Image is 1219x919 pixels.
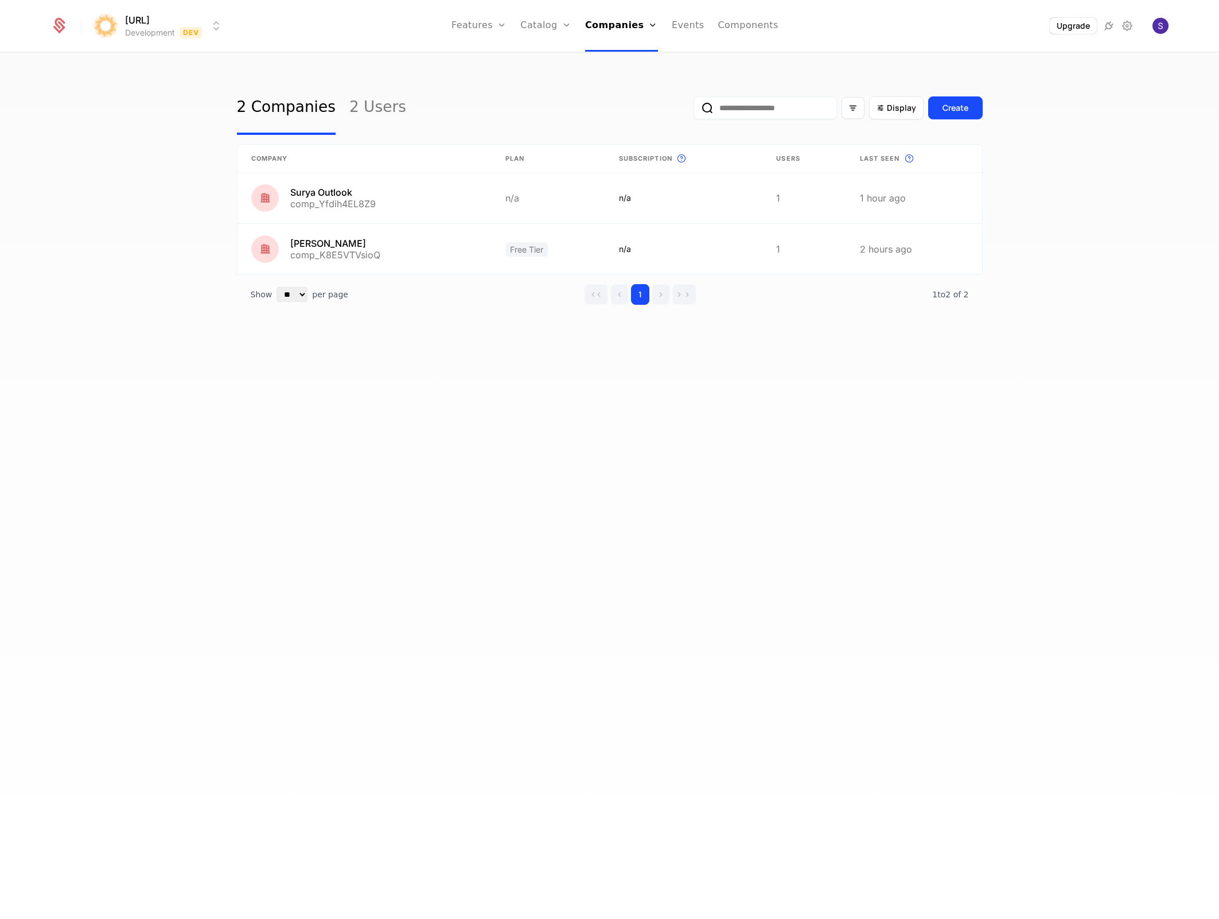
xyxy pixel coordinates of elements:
[584,284,608,305] button: Go to first page
[762,145,846,173] th: Users
[180,27,203,38] span: Dev
[631,284,649,305] button: Go to page 1
[312,289,348,300] span: per page
[932,290,968,299] span: 2
[869,96,924,119] button: Display
[251,289,272,300] span: Show
[860,154,900,164] span: Last seen
[125,27,175,38] div: Development
[943,102,968,114] div: Create
[610,284,629,305] button: Go to previous page
[932,290,963,299] span: 1 to 2 of
[237,145,492,173] th: Company
[1102,19,1116,33] a: Integrations
[492,145,605,173] th: Plan
[92,12,119,40] img: surya.ai
[125,13,150,27] span: [URL]
[349,81,406,135] a: 2 Users
[1050,18,1097,34] button: Upgrade
[237,81,336,135] a: 2 Companies
[887,102,916,114] span: Display
[1120,19,1134,33] a: Settings
[237,275,983,314] div: Table pagination
[276,287,307,302] select: Select page size
[1152,18,1169,34] button: Open user button
[619,154,672,164] span: Subscription
[928,96,983,119] button: Create
[652,284,670,305] button: Go to next page
[842,97,864,119] button: Filter options
[95,13,224,38] button: Select environment
[584,284,696,305] div: Page navigation
[672,284,696,305] button: Go to last page
[1152,18,1169,34] img: Surya Prakash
